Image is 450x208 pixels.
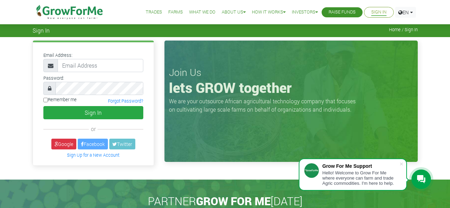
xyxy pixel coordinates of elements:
span: Sign In [33,27,50,34]
label: Password: [43,75,64,81]
a: How it Works [252,9,286,16]
input: Email Address [58,59,143,72]
input: Remember me [43,98,48,102]
h2: PARTNER [DATE] [35,194,415,208]
a: EN [395,7,416,18]
label: Email Address: [43,52,73,59]
a: Raise Funds [329,9,356,16]
button: Sign In [43,106,143,119]
a: Forgot Password? [108,98,143,104]
div: or [43,125,143,133]
a: Farms [168,9,183,16]
a: Sign In [371,9,387,16]
a: Trades [146,9,162,16]
a: Google [51,139,76,149]
a: What We Do [189,9,215,16]
label: Remember me [43,96,77,103]
div: Grow For Me Support [322,163,399,169]
h3: Join Us [169,67,413,78]
p: We are your outsource African agricultural technology company that focuses on cultivating large s... [169,97,360,114]
h1: lets GROW together [169,79,413,96]
a: Sign Up for a New Account [67,152,119,158]
div: Hello! Welcome to Grow For Me where everyone can farm and trade Agric commodities. I'm here to help. [322,170,399,186]
span: Home / Sign In [389,27,418,32]
a: About Us [222,9,246,16]
a: Investors [292,9,318,16]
